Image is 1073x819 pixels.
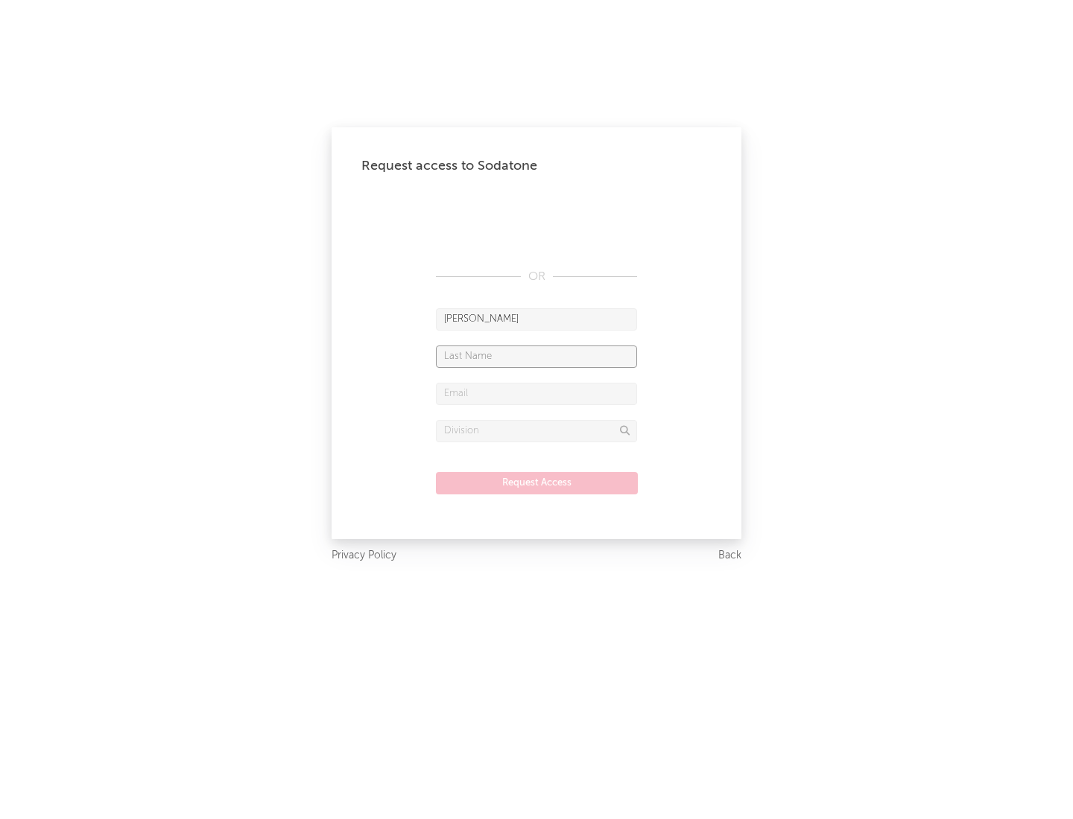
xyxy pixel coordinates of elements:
button: Request Access [436,472,638,494]
div: OR [436,268,637,286]
input: Email [436,383,637,405]
a: Back [718,546,741,565]
input: Last Name [436,345,637,368]
input: Division [436,420,637,442]
a: Privacy Policy [332,546,396,565]
input: First Name [436,308,637,331]
div: Request access to Sodatone [361,157,712,175]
